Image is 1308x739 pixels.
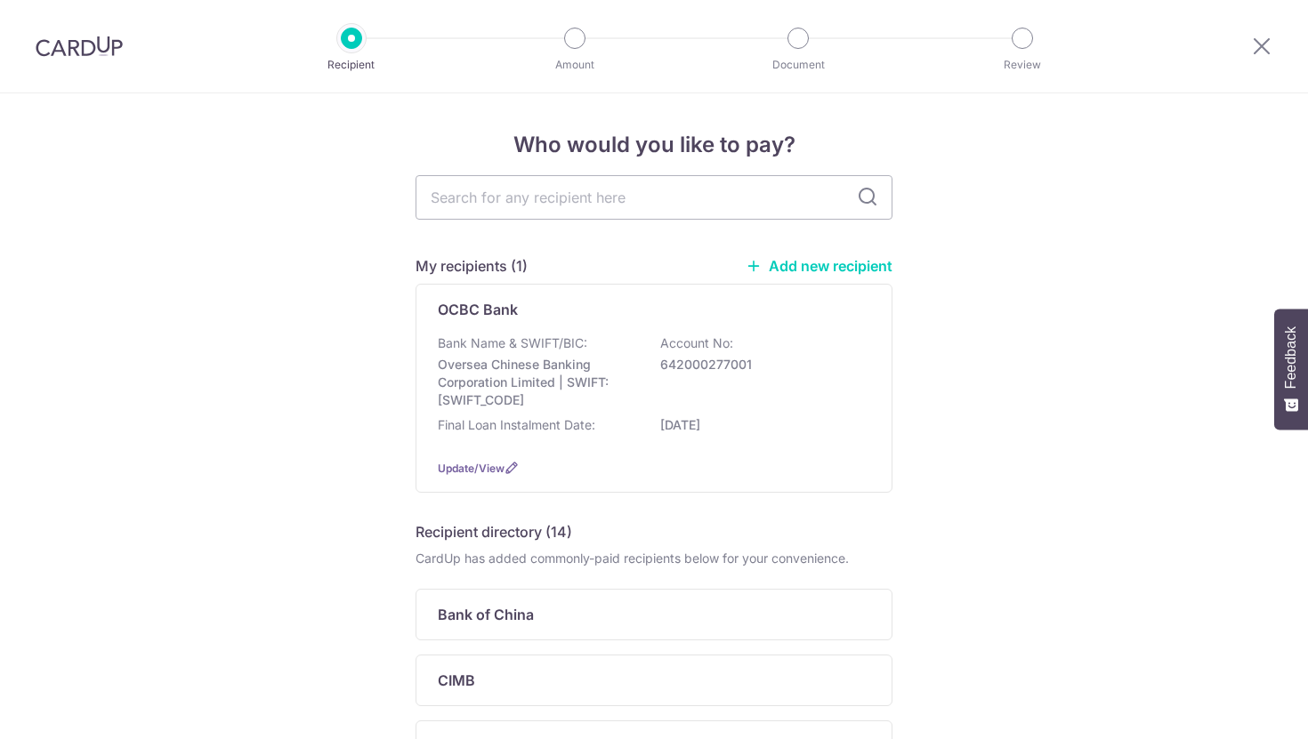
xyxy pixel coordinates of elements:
[957,56,1088,74] p: Review
[660,416,860,434] p: [DATE]
[660,356,860,374] p: 642000277001
[438,416,595,434] p: Final Loan Instalment Date:
[438,356,637,409] p: Oversea Chinese Banking Corporation Limited | SWIFT: [SWIFT_CODE]
[1274,309,1308,430] button: Feedback - Show survey
[416,129,892,161] h4: Who would you like to pay?
[416,255,528,277] h5: My recipients (1)
[438,462,505,475] a: Update/View
[36,36,123,57] img: CardUp
[286,56,417,74] p: Recipient
[438,299,518,320] p: OCBC Bank
[660,334,733,352] p: Account No:
[746,257,892,275] a: Add new recipient
[438,334,587,352] p: Bank Name & SWIFT/BIC:
[1283,326,1299,389] span: Feedback
[509,56,641,74] p: Amount
[438,670,475,691] p: CIMB
[416,175,892,220] input: Search for any recipient here
[416,521,572,542] h5: Recipient directory (14)
[438,604,534,625] p: Bank of China
[416,550,892,567] div: CardUp has added commonly-paid recipients below for your convenience.
[732,56,864,74] p: Document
